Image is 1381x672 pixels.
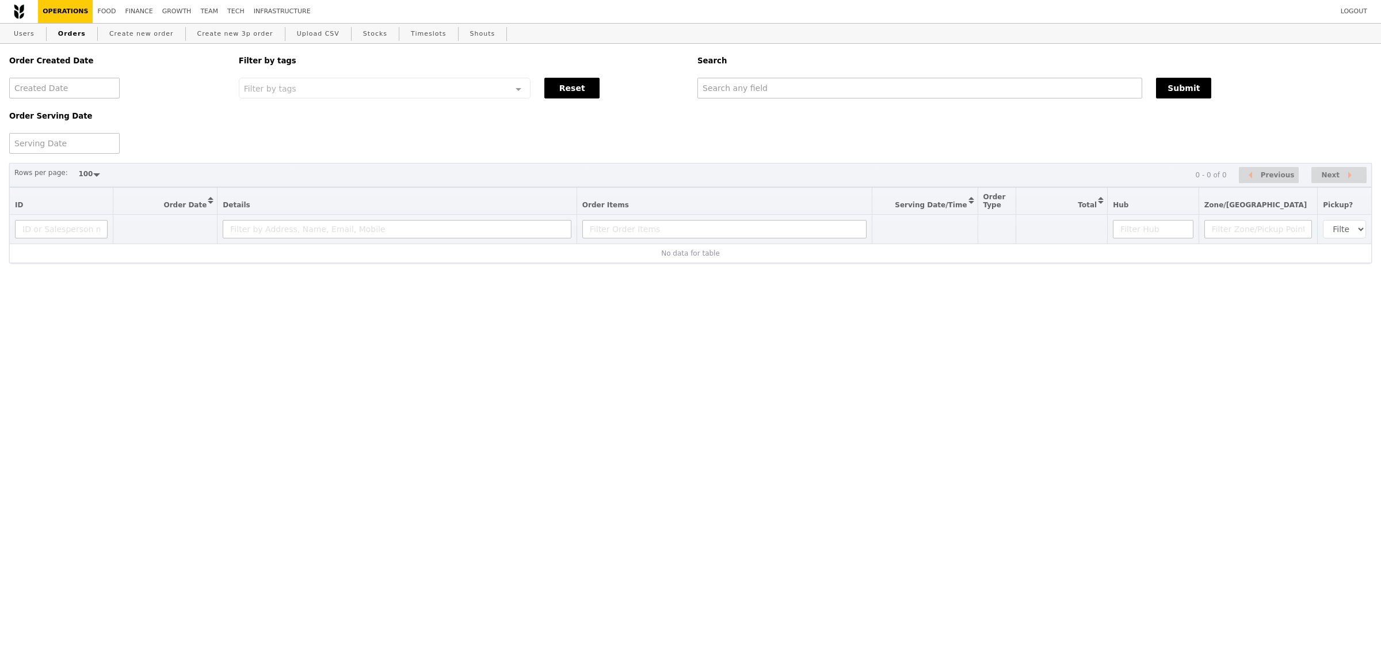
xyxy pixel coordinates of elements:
[1321,168,1340,182] span: Next
[1323,201,1353,209] span: Pickup?
[9,78,120,98] input: Created Date
[9,112,225,120] h5: Order Serving Date
[9,133,120,154] input: Serving Date
[1156,78,1211,98] button: Submit
[1113,220,1193,238] input: Filter Hub
[193,24,278,44] a: Create new 3p order
[358,24,392,44] a: Stocks
[105,24,178,44] a: Create new order
[1195,171,1226,179] div: 0 - 0 of 0
[14,167,68,179] label: Rows per page:
[544,78,600,98] button: Reset
[292,24,344,44] a: Upload CSV
[15,220,108,238] input: ID or Salesperson name
[9,24,39,44] a: Users
[223,201,250,209] span: Details
[1239,167,1299,184] button: Previous
[697,78,1142,98] input: Search any field
[466,24,500,44] a: Shouts
[54,24,90,44] a: Orders
[983,193,1006,209] span: Order Type
[1113,201,1128,209] span: Hub
[582,201,629,209] span: Order Items
[1261,168,1295,182] span: Previous
[223,220,571,238] input: Filter by Address, Name, Email, Mobile
[9,56,225,65] h5: Order Created Date
[1311,167,1367,184] button: Next
[15,201,23,209] span: ID
[244,83,296,93] span: Filter by tags
[14,4,24,19] img: Grain logo
[239,56,684,65] h5: Filter by tags
[697,56,1372,65] h5: Search
[406,24,451,44] a: Timeslots
[1204,201,1307,209] span: Zone/[GEOGRAPHIC_DATA]
[15,249,1366,257] div: No data for table
[1204,220,1313,238] input: Filter Zone/Pickup Point
[582,220,867,238] input: Filter Order Items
